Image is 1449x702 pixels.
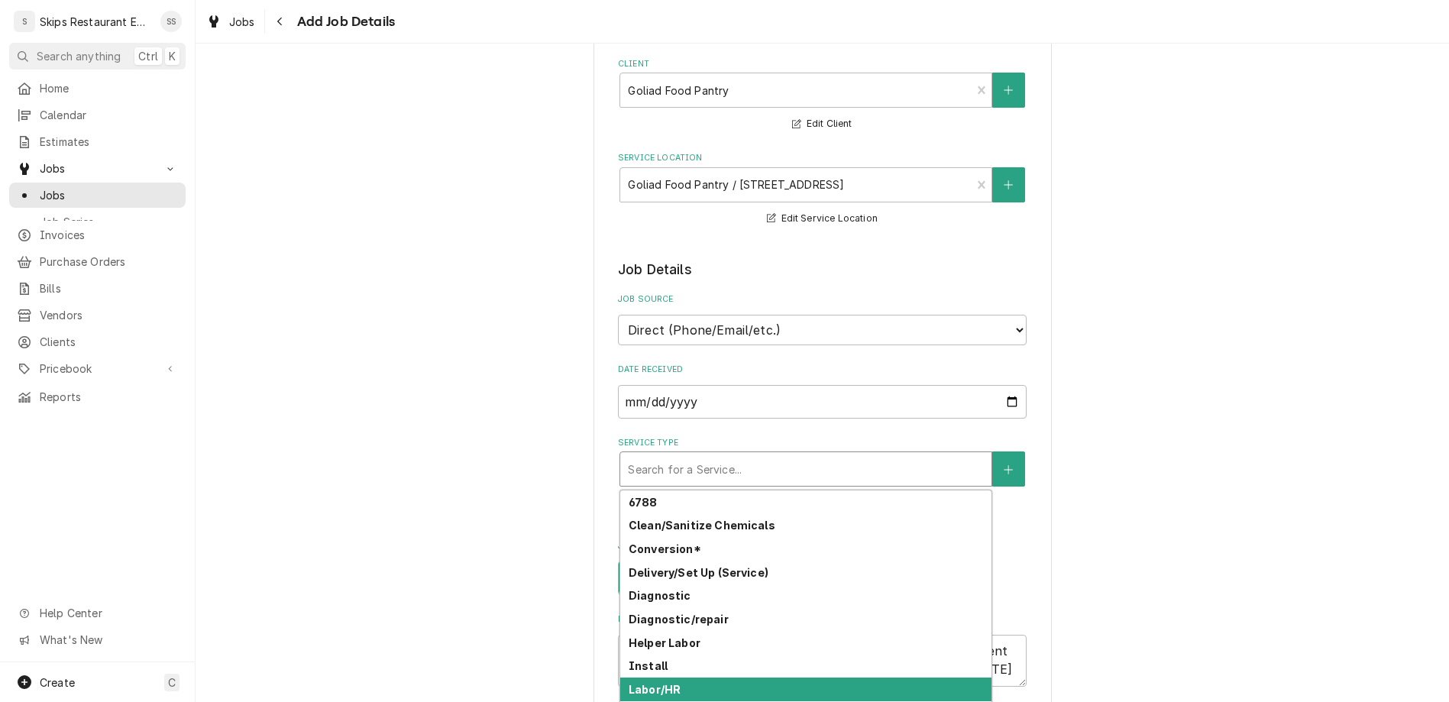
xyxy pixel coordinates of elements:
strong: Diagnostic [629,589,691,602]
span: Jobs [40,187,178,203]
div: SS [160,11,182,32]
svg: Create New Service [1004,464,1013,475]
a: Job Series [9,209,186,235]
span: Create [40,676,75,689]
a: Bills [9,276,186,301]
div: Client [618,58,1027,134]
label: Reason For Call [618,613,1027,626]
strong: Delivery/Set Up (Service) [629,566,768,579]
span: Ctrl [138,48,158,64]
span: Jobs [40,160,155,176]
input: yyyy-mm-dd [618,385,1027,419]
span: Help Center [40,605,176,621]
a: Go to Jobs [9,156,186,181]
svg: Create New Client [1004,85,1013,95]
span: Bills [40,280,178,296]
span: Vendors [40,307,178,323]
span: Purchase Orders [40,254,178,270]
span: Add Job Details [293,11,395,32]
button: Create New Location [992,167,1024,202]
label: Job Source [618,293,1027,306]
label: Client [618,58,1027,70]
a: Jobs [200,9,261,34]
div: Service Location [618,152,1027,228]
span: Reports [40,389,178,405]
a: Go to What's New [9,627,186,652]
span: Search anything [37,48,121,64]
a: Vendors [9,302,186,328]
button: Search anythingCtrlK [9,43,186,70]
div: Field Errors [618,487,1027,510]
span: Invoices [40,227,178,243]
a: Home [9,76,186,101]
strong: Install [629,659,668,672]
div: S [14,11,35,32]
a: Go to Pricebook [9,356,186,381]
div: Date Received [618,364,1027,418]
span: Calendar [40,107,178,123]
strong: 6788 [629,496,658,509]
a: Go to Help Center [9,600,186,626]
a: Estimates [9,129,186,154]
div: Reason For Call [618,613,1027,686]
button: Create New Client [992,73,1024,108]
div: Job Type [618,540,1027,594]
a: Jobs [9,183,186,208]
label: Job Type [618,540,1027,552]
button: Edit Client [790,115,854,134]
a: Invoices [9,222,186,247]
label: Service Location [618,152,1027,164]
span: C [168,675,176,691]
span: What's New [40,632,176,648]
strong: Helper Labor [629,636,700,649]
svg: Create New Location [1004,180,1013,190]
div: Shan Skipper's Avatar [160,11,182,32]
a: Purchase Orders [9,249,186,274]
div: Skips Restaurant Equipment [40,14,152,30]
a: Calendar [9,102,186,128]
strong: Clean/Sanitize Chemicals [629,519,775,532]
button: Navigate back [268,9,293,34]
span: Pricebook [40,361,155,377]
button: Create New Service [992,451,1024,487]
strong: Diagnostic/repair [629,613,729,626]
legend: Job Details [618,260,1027,280]
div: Job Source [618,293,1027,345]
strong: Conversion* [629,542,701,555]
span: Home [40,80,178,96]
a: Clients [9,329,186,354]
label: Date Received [618,364,1027,376]
strong: Labor/HR [629,683,681,696]
span: Estimates [40,134,178,150]
span: K [169,48,176,64]
button: Edit Service Location [765,209,880,228]
div: Service Type [618,437,1027,522]
span: Clients [40,334,178,350]
label: Service Type [618,437,1027,449]
span: Job Series [40,214,178,230]
textarea: Walk in was building up ice inside. Unit is also very dirty. Client shut it down and thawed it ou... [618,635,1027,687]
span: Jobs [229,14,255,30]
a: Reports [9,384,186,409]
